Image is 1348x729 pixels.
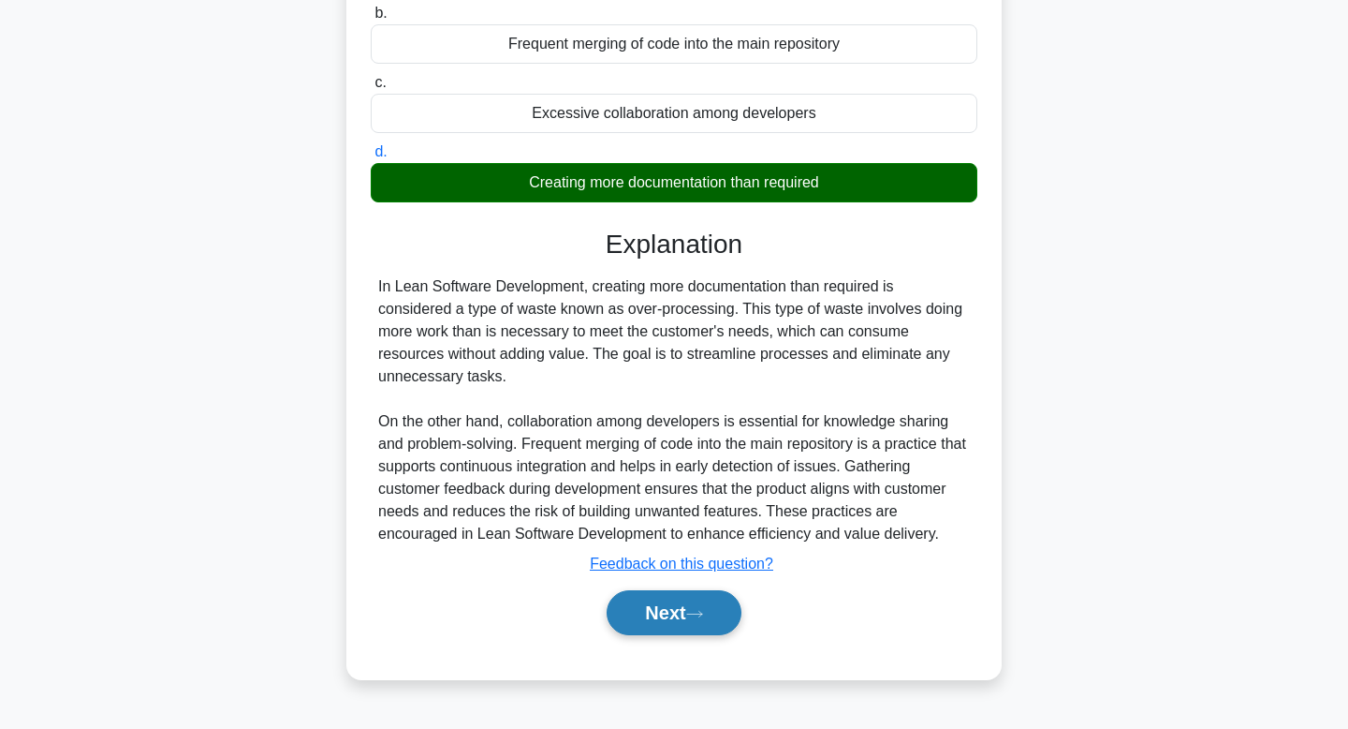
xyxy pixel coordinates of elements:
[374,143,387,159] span: d.
[371,24,977,64] div: Frequent merging of code into the main repository
[374,5,387,21] span: b.
[378,275,970,545] div: In Lean Software Development, creating more documentation than required is considered a type of w...
[371,163,977,202] div: Creating more documentation than required
[590,556,773,572] a: Feedback on this question?
[371,94,977,133] div: Excessive collaboration among developers
[607,590,740,635] button: Next
[382,229,966,260] h3: Explanation
[374,74,386,90] span: c.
